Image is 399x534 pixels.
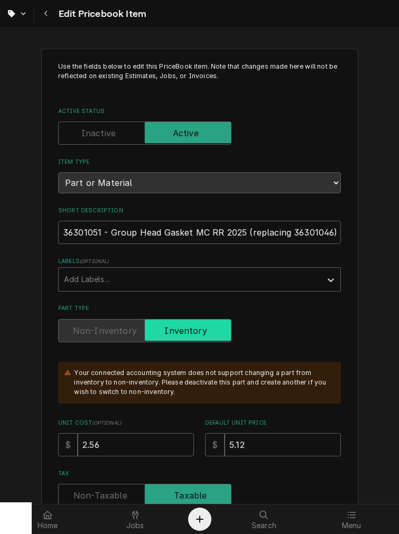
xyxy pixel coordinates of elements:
[38,521,58,530] span: Home
[92,420,122,426] span: ( optional )
[308,507,395,532] a: Menu
[205,433,225,456] div: $
[58,470,341,478] label: Tax
[126,521,144,530] span: Jobs
[252,521,276,530] span: Search
[80,258,109,264] span: ( optional )
[58,62,341,91] p: Use the fields below to edit this PriceBook item. Note that changes made here will not be reflect...
[58,470,341,507] div: Tax
[2,4,32,23] a: Go to Parts & Materials
[205,419,341,427] label: Default Unit Price
[58,207,341,215] label: Short Description
[4,507,91,532] a: Home
[58,304,341,342] div: Part Type
[58,158,341,193] div: Item Type
[36,4,55,23] button: Navigate back
[221,507,308,532] a: Search
[58,107,341,116] label: Active Status
[92,507,179,532] a: Jobs
[58,107,341,145] div: Active Status
[205,419,341,456] div: Default Unit Price
[58,158,341,166] label: Item Type
[58,319,341,342] div: Inventory
[58,257,341,266] label: Labels
[58,419,194,456] div: Unit Cost
[74,368,330,397] div: Your connected accounting system does not support changing a part from inventory to non-inventory...
[55,7,146,21] span: Edit Pricebook Item
[58,221,341,244] input: Name used to describe this Part or Material
[58,304,341,313] label: Part Type
[58,257,341,292] div: Labels
[58,207,341,244] div: Short Description
[58,419,194,427] label: Unit Cost
[58,433,78,456] div: $
[342,521,361,530] span: Menu
[188,508,211,531] button: Create Object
